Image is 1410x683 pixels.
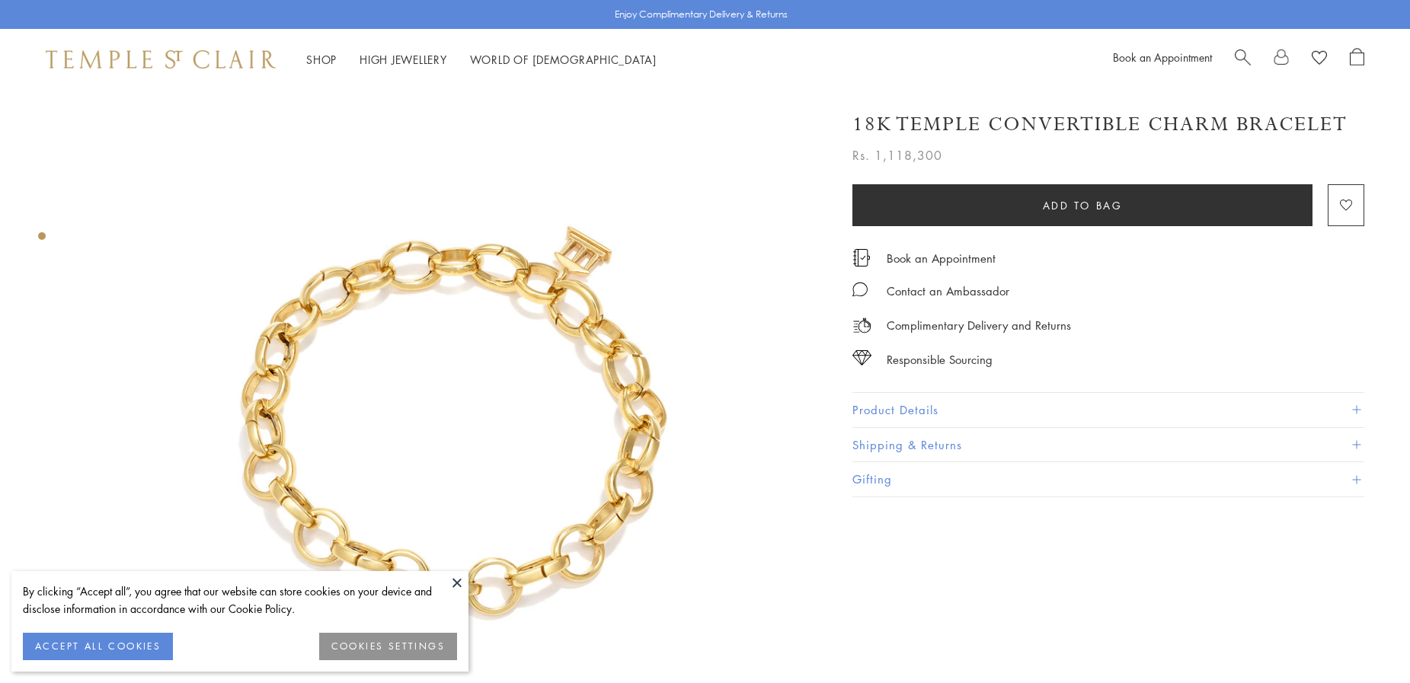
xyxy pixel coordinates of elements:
[1043,197,1123,214] span: Add to bag
[1113,49,1212,65] a: Book an Appointment
[46,50,276,69] img: Temple St. Clair
[852,111,1348,138] h1: 18K Temple Convertible Charm Bracelet
[1350,48,1364,71] a: Open Shopping Bag
[306,50,657,69] nav: Main navigation
[852,393,1364,427] button: Product Details
[1312,48,1327,71] a: View Wishlist
[852,428,1364,462] button: Shipping & Returns
[23,633,173,660] button: ACCEPT ALL COOKIES
[852,249,871,266] img: icon_appointment.svg
[852,184,1312,226] button: Add to bag
[852,316,871,335] img: icon_delivery.svg
[852,350,871,365] img: icon_sourcing.svg
[852,145,942,165] span: Rs. 1,118,300
[1334,611,1395,668] iframe: Gorgias live chat messenger
[360,52,447,67] a: High JewelleryHigh Jewellery
[470,52,657,67] a: World of [DEMOGRAPHIC_DATA]World of [DEMOGRAPHIC_DATA]
[306,52,337,67] a: ShopShop
[852,282,868,297] img: MessageIcon-01_2.svg
[887,350,993,369] div: Responsible Sourcing
[23,582,457,618] div: By clicking “Accept all”, you agree that our website can store cookies on your device and disclos...
[887,250,996,266] a: Book an Appointment
[887,316,1071,335] p: Complimentary Delivery and Returns
[852,462,1364,496] button: Gifting
[38,228,46,252] div: Product gallery navigation
[615,7,788,22] p: Enjoy Complimentary Delivery & Returns
[319,633,457,660] button: COOKIES SETTINGS
[887,282,1009,301] div: Contact an Ambassador
[1235,48,1251,71] a: Search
